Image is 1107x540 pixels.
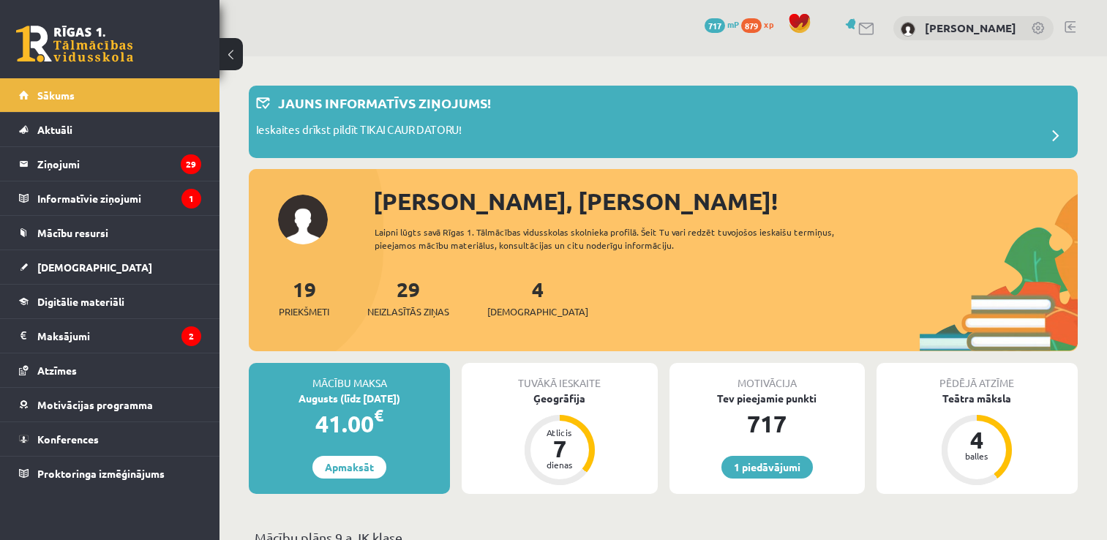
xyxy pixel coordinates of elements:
a: 19Priekšmeti [279,276,329,319]
a: Digitālie materiāli [19,285,201,318]
div: 717 [669,406,865,441]
a: 879 xp [741,18,781,30]
div: [PERSON_NAME], [PERSON_NAME]! [373,184,1078,219]
div: 7 [538,437,582,460]
a: 1 piedāvājumi [721,456,813,479]
div: 4 [955,428,999,451]
div: Motivācija [669,363,865,391]
div: balles [955,451,999,460]
a: Jauns informatīvs ziņojums! Ieskaites drīkst pildīt TIKAI CAUR DATORU! [256,93,1070,151]
div: 41.00 [249,406,450,441]
a: [DEMOGRAPHIC_DATA] [19,250,201,284]
legend: Ziņojumi [37,147,201,181]
div: Mācību maksa [249,363,450,391]
a: Konferences [19,422,201,456]
span: Motivācijas programma [37,398,153,411]
img: Ivanda Kokina [901,22,915,37]
a: Teātra māksla 4 balles [877,391,1078,487]
a: Proktoringa izmēģinājums [19,457,201,490]
span: 717 [705,18,725,33]
div: Tuvākā ieskaite [462,363,657,391]
a: Ģeogrāfija Atlicis 7 dienas [462,391,657,487]
div: Laipni lūgts savā Rīgas 1. Tālmācības vidusskolas skolnieka profilā. Šeit Tu vari redzēt tuvojošo... [375,225,872,252]
span: xp [764,18,773,30]
a: Rīgas 1. Tālmācības vidusskola [16,26,133,62]
i: 29 [181,154,201,174]
a: Apmaksāt [312,456,386,479]
span: Sākums [37,89,75,102]
a: 717 mP [705,18,739,30]
p: Jauns informatīvs ziņojums! [278,93,491,113]
div: Teātra māksla [877,391,1078,406]
i: 1 [181,189,201,209]
a: Atzīmes [19,353,201,387]
div: Ģeogrāfija [462,391,657,406]
a: 4[DEMOGRAPHIC_DATA] [487,276,588,319]
a: Informatīvie ziņojumi1 [19,181,201,215]
span: [DEMOGRAPHIC_DATA] [37,260,152,274]
span: Mācību resursi [37,226,108,239]
span: Atzīmes [37,364,77,377]
a: Maksājumi2 [19,319,201,353]
div: Tev pieejamie punkti [669,391,865,406]
a: 29Neizlasītās ziņas [367,276,449,319]
div: Augusts (līdz [DATE]) [249,391,450,406]
div: dienas [538,460,582,469]
div: Pēdējā atzīme [877,363,1078,391]
legend: Informatīvie ziņojumi [37,181,201,215]
a: Ziņojumi29 [19,147,201,181]
i: 2 [181,326,201,346]
a: Motivācijas programma [19,388,201,421]
a: Mācību resursi [19,216,201,250]
span: Proktoringa izmēģinājums [37,467,165,480]
span: mP [727,18,739,30]
p: Ieskaites drīkst pildīt TIKAI CAUR DATORU! [256,121,462,142]
a: Sākums [19,78,201,112]
span: Priekšmeti [279,304,329,319]
span: 879 [741,18,762,33]
div: Atlicis [538,428,582,437]
span: Konferences [37,432,99,446]
span: [DEMOGRAPHIC_DATA] [487,304,588,319]
a: [PERSON_NAME] [925,20,1016,35]
span: Digitālie materiāli [37,295,124,308]
span: € [374,405,383,426]
a: Aktuāli [19,113,201,146]
legend: Maksājumi [37,319,201,353]
span: Aktuāli [37,123,72,136]
span: Neizlasītās ziņas [367,304,449,319]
